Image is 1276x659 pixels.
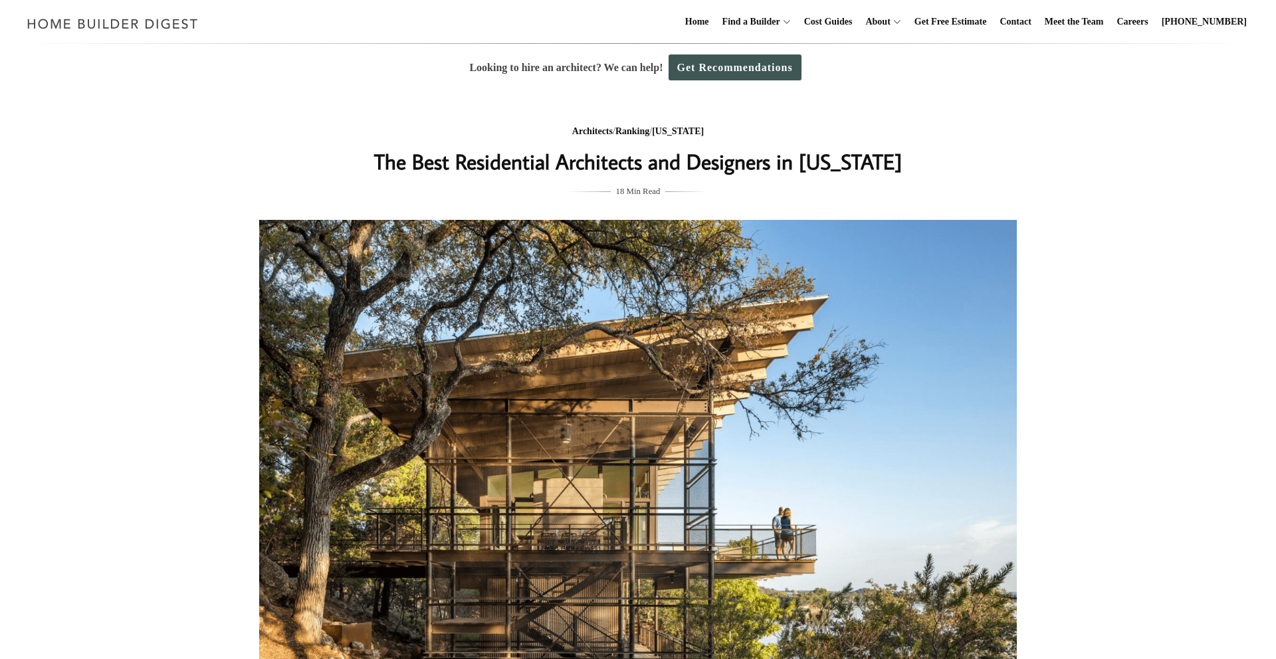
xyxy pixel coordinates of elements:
a: Careers [1112,1,1154,43]
a: Home [680,1,714,43]
a: Architects [572,126,613,136]
img: Home Builder Digest [21,11,204,37]
a: Find a Builder [717,1,780,43]
a: Cost Guides [799,1,858,43]
a: Ranking [615,126,649,136]
h1: The Best Residential Architects and Designers in [US_STATE] [373,145,903,177]
div: / / [373,124,903,140]
a: [US_STATE] [652,126,704,136]
span: 18 Min Read [616,184,661,199]
a: Contact [994,1,1036,43]
a: Meet the Team [1039,1,1109,43]
a: About [860,1,890,43]
a: Get Free Estimate [909,1,992,43]
a: [PHONE_NUMBER] [1156,1,1252,43]
a: Get Recommendations [669,54,801,80]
